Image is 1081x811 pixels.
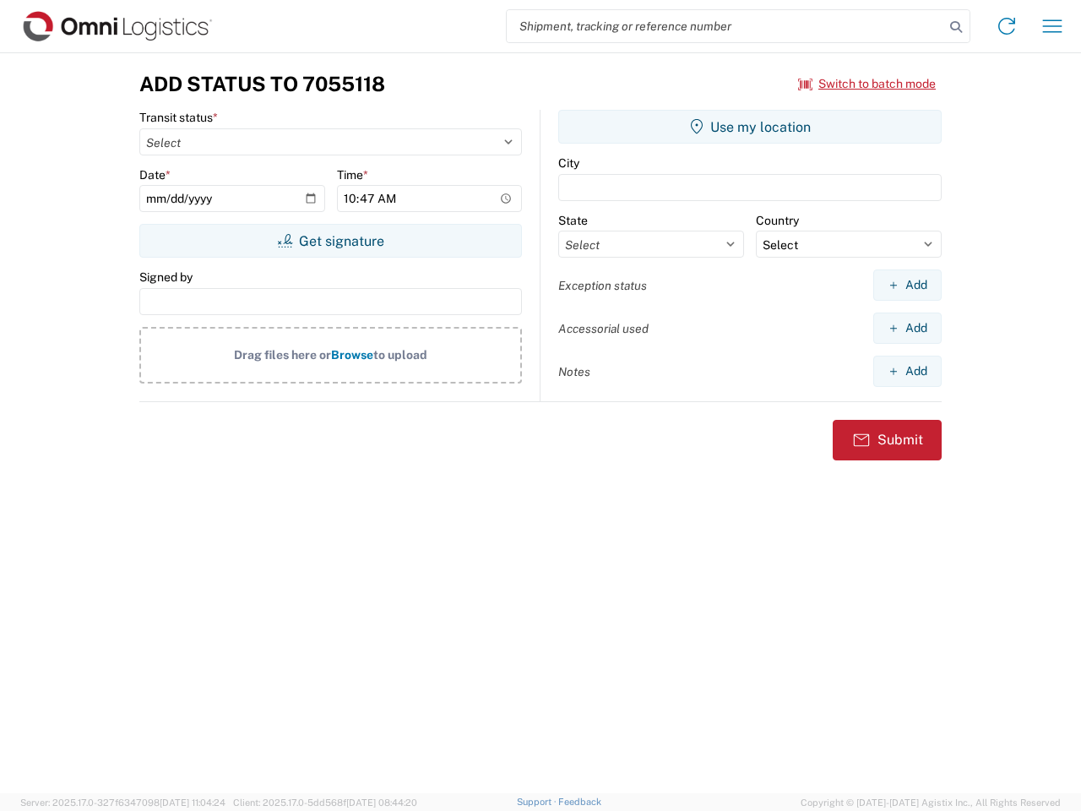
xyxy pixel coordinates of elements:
[558,110,942,144] button: Use my location
[373,348,427,362] span: to upload
[234,348,331,362] span: Drag files here or
[139,72,385,96] h3: Add Status to 7055118
[139,269,193,285] label: Signed by
[798,70,936,98] button: Switch to batch mode
[756,213,799,228] label: Country
[20,797,225,808] span: Server: 2025.17.0-327f6347098
[833,420,942,460] button: Submit
[337,167,368,182] label: Time
[873,356,942,387] button: Add
[558,364,590,379] label: Notes
[139,110,218,125] label: Transit status
[346,797,417,808] span: [DATE] 08:44:20
[233,797,417,808] span: Client: 2025.17.0-5dd568f
[331,348,373,362] span: Browse
[873,269,942,301] button: Add
[507,10,944,42] input: Shipment, tracking or reference number
[139,167,171,182] label: Date
[801,795,1061,810] span: Copyright © [DATE]-[DATE] Agistix Inc., All Rights Reserved
[558,155,579,171] label: City
[558,213,588,228] label: State
[558,321,649,336] label: Accessorial used
[139,224,522,258] button: Get signature
[517,797,559,807] a: Support
[160,797,225,808] span: [DATE] 11:04:24
[558,278,647,293] label: Exception status
[558,797,601,807] a: Feedback
[873,313,942,344] button: Add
